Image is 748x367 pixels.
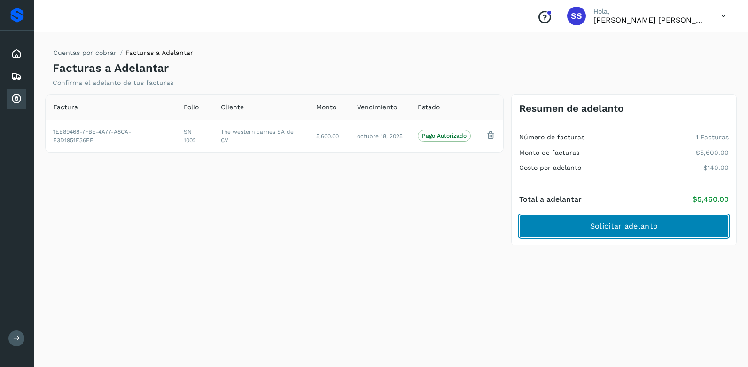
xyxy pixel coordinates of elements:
[696,133,729,141] p: 1 Facturas
[213,120,309,152] td: The western carries SA de CV
[422,132,467,139] p: Pago Autorizado
[53,79,173,87] p: Confirma el adelanto de tus facturas
[125,49,193,56] span: Facturas a Adelantar
[53,49,117,56] a: Cuentas por cobrar
[53,102,78,112] span: Factura
[593,8,706,15] p: Hola,
[519,195,582,204] h4: Total a adelantar
[53,48,193,61] nav: breadcrumb
[519,102,624,114] h3: Resumen de adelanto
[519,164,581,172] h4: Costo por adelanto
[519,215,729,237] button: Solicitar adelanto
[703,164,729,172] p: $140.00
[590,221,658,231] span: Solicitar adelanto
[693,195,729,204] p: $5,460.00
[316,133,339,139] span: 5,600.00
[357,102,397,112] span: Vencimiento
[176,120,213,152] td: SN 1002
[7,66,26,87] div: Embarques
[221,102,244,112] span: Cliente
[696,149,729,157] p: $5,600.00
[593,15,706,24] p: SOCORRO SILVIA NAVARRO ZAZUETA
[357,133,403,139] span: octubre 18, 2025
[184,102,199,112] span: Folio
[316,102,336,112] span: Monto
[418,102,440,112] span: Estado
[46,120,176,152] td: 1EE89468-7FBE-4A77-A8CA-E3D1951E36EF
[519,149,579,157] h4: Monto de facturas
[7,89,26,109] div: Cuentas por cobrar
[7,44,26,64] div: Inicio
[519,133,584,141] h4: Número de facturas
[53,61,169,75] h4: Facturas a Adelantar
